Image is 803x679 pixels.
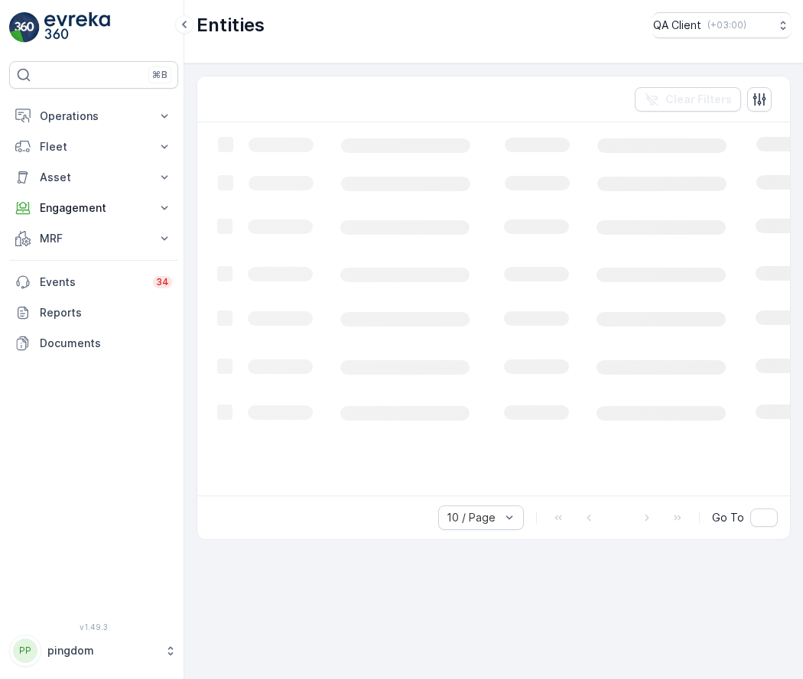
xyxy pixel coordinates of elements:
button: Fleet [9,132,178,162]
a: Documents [9,328,178,359]
button: Engagement [9,193,178,223]
p: Asset [40,170,148,185]
span: v 1.49.3 [9,622,178,632]
div: PP [13,638,37,663]
button: QA Client(+03:00) [653,12,791,38]
p: Reports [40,305,172,320]
p: ⌘B [152,69,167,81]
a: Reports [9,297,178,328]
p: Entities [197,13,265,37]
p: Operations [40,109,148,124]
p: Events [40,275,144,290]
img: logo_light-DOdMpM7g.png [44,12,110,43]
a: Events34 [9,267,178,297]
span: Go To [712,510,744,525]
button: MRF [9,223,178,254]
p: ( +03:00 ) [707,19,746,31]
p: Engagement [40,200,148,216]
button: Clear Filters [635,87,741,112]
button: Asset [9,162,178,193]
p: QA Client [653,18,701,33]
p: Clear Filters [665,92,732,107]
img: logo [9,12,40,43]
p: pingdom [47,643,157,658]
button: PPpingdom [9,635,178,667]
p: Documents [40,336,172,351]
button: Operations [9,101,178,132]
p: MRF [40,231,148,246]
p: Fleet [40,139,148,154]
p: 34 [156,276,169,288]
